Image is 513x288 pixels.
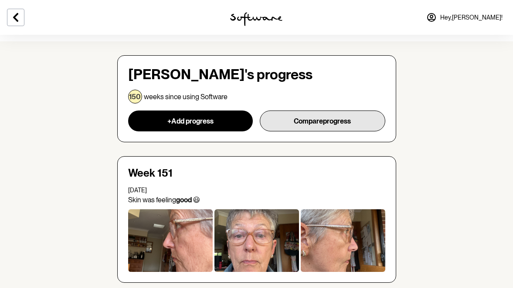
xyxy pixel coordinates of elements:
[323,117,351,125] span: progress
[144,93,228,101] p: weeks since using Software
[128,196,385,204] p: Skin was feeling 😃
[128,66,385,83] h3: [PERSON_NAME] 's progress
[129,93,141,101] p: 150
[167,117,171,125] span: +
[230,12,282,26] img: software logo
[128,187,147,194] span: [DATE]
[421,7,508,28] a: Hey,[PERSON_NAME]!
[176,196,192,204] strong: good
[260,111,385,131] button: Compareprogress
[128,167,385,180] h4: Week 151
[440,14,503,21] span: Hey, [PERSON_NAME] !
[128,111,253,131] button: +Add progress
